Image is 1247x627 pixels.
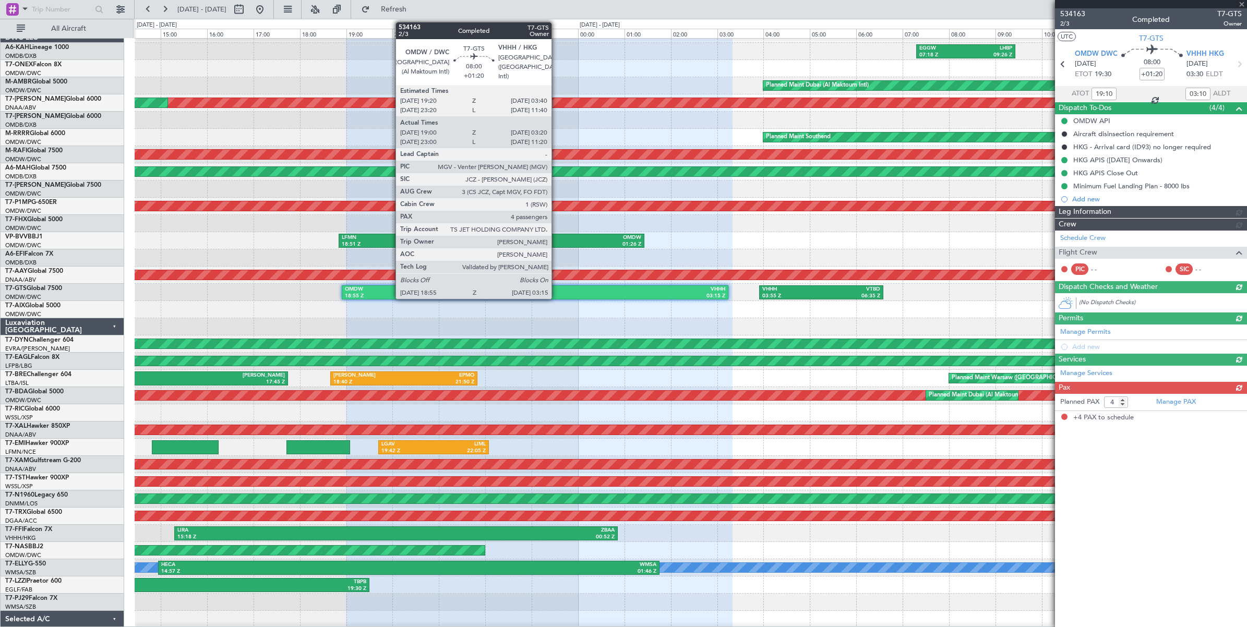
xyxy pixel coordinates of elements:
[5,578,27,584] span: T7-LZZI
[671,29,717,38] div: 02:00
[177,534,396,541] div: 15:18 Z
[5,337,74,343] a: T7-DYNChallenger 604
[5,448,36,456] a: LFMN/NCE
[5,165,31,171] span: A6-MAH
[409,568,657,575] div: 01:46 Z
[1073,155,1162,164] div: HKG APIS ([DATE] Onwards)
[5,406,25,412] span: T7-RIC
[5,87,41,94] a: OMDW/DWC
[1073,129,1174,138] div: Aircraft disinsection requirement
[5,465,36,473] a: DNAA/ABV
[1060,19,1085,28] span: 2/3
[535,286,726,293] div: VHHH
[5,69,41,77] a: OMDW/DWC
[5,578,62,584] a: T7-LZZIPraetor 600
[717,29,764,38] div: 03:00
[1073,142,1211,151] div: HKG - Arrival card (ID93) no longer required
[766,78,869,93] div: Planned Maint Dubai (Al Maktoum Intl)
[5,79,67,85] a: M-AMBRGlobal 5000
[532,29,578,38] div: 23:00
[763,29,810,38] div: 04:00
[1073,116,1110,125] div: OMDW API
[5,310,41,318] a: OMDW/DWC
[1186,69,1203,80] span: 03:30
[5,293,41,301] a: OMDW/DWC
[5,259,37,267] a: OMDB/DXB
[5,207,41,215] a: OMDW/DWC
[580,21,620,30] div: [DATE] - [DATE]
[1139,33,1164,44] span: T7-GTS
[5,96,66,102] span: T7-[PERSON_NAME]
[5,492,68,498] a: T7-N1960Legacy 650
[1073,182,1190,190] div: Minimum Fuel Landing Plan - 8000 lbs
[345,293,535,300] div: 18:55 Z
[1042,29,1088,38] div: 10:00
[5,595,57,601] a: T7-PJ29Falcon 7X
[1209,102,1225,113] span: (4/4)
[5,52,37,60] a: OMDB/DXB
[5,389,64,395] a: T7-BDAGlobal 5000
[5,345,70,353] a: EVRA/[PERSON_NAME]
[1186,59,1208,69] span: [DATE]
[5,371,27,378] span: T7-BRE
[5,121,37,129] a: OMDB/DXB
[27,25,110,32] span: All Aircraft
[5,242,41,249] a: OMDW/DWC
[5,389,28,395] span: T7-BDA
[5,544,28,550] span: T7-NAS
[372,6,416,13] span: Refresh
[5,431,36,439] a: DNAA/ABV
[996,29,1042,38] div: 09:00
[5,561,28,567] span: T7-ELLY
[5,492,34,498] span: T7-N1960
[5,155,41,163] a: OMDW/DWC
[5,337,29,343] span: T7-DYN
[161,568,409,575] div: 14:57 Z
[5,371,71,378] a: T7-BREChallenger 604
[300,29,346,38] div: 18:00
[1213,89,1230,99] span: ALDT
[903,29,949,38] div: 07:00
[5,423,27,429] span: T7-XAL
[5,423,70,429] a: T7-XALHawker 850XP
[409,561,657,569] div: WMSA
[207,29,254,38] div: 16:00
[5,551,41,559] a: OMDW/DWC
[5,199,57,206] a: T7-P1MPG-650ER
[177,527,396,534] div: LIRA
[113,372,199,379] div: HEAL
[966,45,1012,52] div: LHBP
[5,276,36,284] a: DNAA/ABV
[5,569,36,576] a: WMSA/SZB
[5,379,29,387] a: LTBA/ISL
[224,585,366,593] div: 19:30 Z
[137,21,177,30] div: [DATE] - [DATE]
[434,441,486,448] div: LIML
[5,475,69,481] a: T7-TSTHawker 900XP
[5,62,62,68] a: T7-ONEXFalcon 8X
[254,29,300,38] div: 17:00
[966,52,1012,59] div: 09:26 Z
[821,293,880,300] div: 06:35 Z
[1073,168,1138,177] div: HKG APIS Close Out
[1060,8,1085,19] span: 534163
[381,441,434,448] div: LGAV
[5,148,27,154] span: M-RAFI
[5,354,59,360] a: T7-EAGLFalcon 8X
[5,603,36,611] a: WMSA/SZB
[5,113,101,119] a: T7-[PERSON_NAME]Global 6000
[5,362,32,370] a: LFPB/LBG
[821,286,880,293] div: VTBD
[5,406,60,412] a: T7-RICGlobal 6000
[856,29,903,38] div: 06:00
[5,303,61,309] a: T7-AIXGlobal 5000
[342,241,491,248] div: 18:51 Z
[5,285,62,292] a: T7-GTSGlobal 7500
[333,372,404,379] div: [PERSON_NAME]
[1072,89,1089,99] span: ATOT
[5,475,26,481] span: T7-TST
[5,354,31,360] span: T7-EAGL
[5,268,63,274] a: T7-AAYGlobal 7500
[1058,32,1076,41] button: UTC
[5,148,63,154] a: M-RAFIGlobal 7500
